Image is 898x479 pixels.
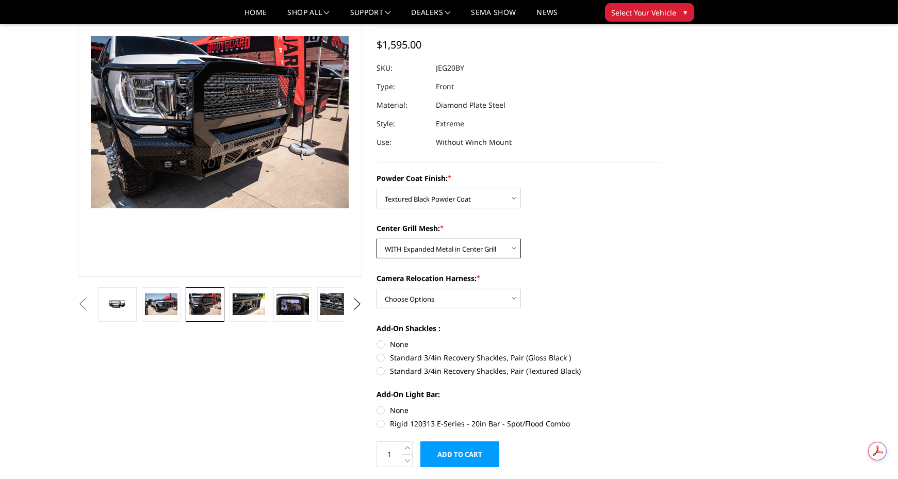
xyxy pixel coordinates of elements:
button: Previous [75,296,91,312]
a: Home [244,9,267,24]
dt: Material: [377,96,428,114]
input: Add to Cart [420,441,499,467]
label: Add-On Light Bar: [377,389,661,400]
label: Camera Relocation Harness: [377,273,661,284]
dt: Style: [377,114,428,133]
a: shop all [288,9,330,24]
img: 2020-2023 GMC Sierra 2500-3500 - FT Series - Extreme Front Bumper [145,293,177,315]
label: None [377,405,661,416]
a: SEMA Show [471,9,516,24]
button: Next [349,296,365,312]
label: Standard 3/4in Recovery Shackles, Pair (Gloss Black ) [377,352,661,363]
img: 2020-2023 GMC Sierra 2500-3500 - FT Series - Extreme Front Bumper [320,293,353,315]
label: None [377,339,661,350]
dd: Without Winch Mount [436,133,512,152]
span: Select Your Vehicle [612,7,677,18]
label: Rigid 120313 E-Series - 20in Bar - Spot/Flood Combo [377,418,661,429]
dt: Type: [377,77,428,96]
label: Powder Coat Finish: [377,173,661,184]
dd: Extreme [436,114,464,133]
dt: SKU: [377,59,428,77]
img: Clear View Camera: Relocate your front camera and keep the functionality completely. [276,293,309,315]
a: News [536,9,558,24]
dd: Front [436,77,454,96]
a: Dealers [412,9,451,24]
span: $1,595.00 [377,38,421,52]
img: 2020-2023 GMC Sierra 2500-3500 - FT Series - Extreme Front Bumper [233,293,265,315]
dd: Diamond Plate Steel [436,96,505,114]
label: Standard 3/4in Recovery Shackles, Pair (Textured Black) [377,366,661,376]
dt: Use: [377,133,428,152]
span: ▾ [684,7,688,18]
a: Support [350,9,391,24]
dd: JEG20BY [436,59,464,77]
button: Select Your Vehicle [605,3,694,22]
img: 2020-2023 GMC Sierra 2500-3500 - FT Series - Extreme Front Bumper [189,293,221,315]
label: Center Grill Mesh: [377,223,661,234]
label: Add-On Shackles : [377,323,661,334]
